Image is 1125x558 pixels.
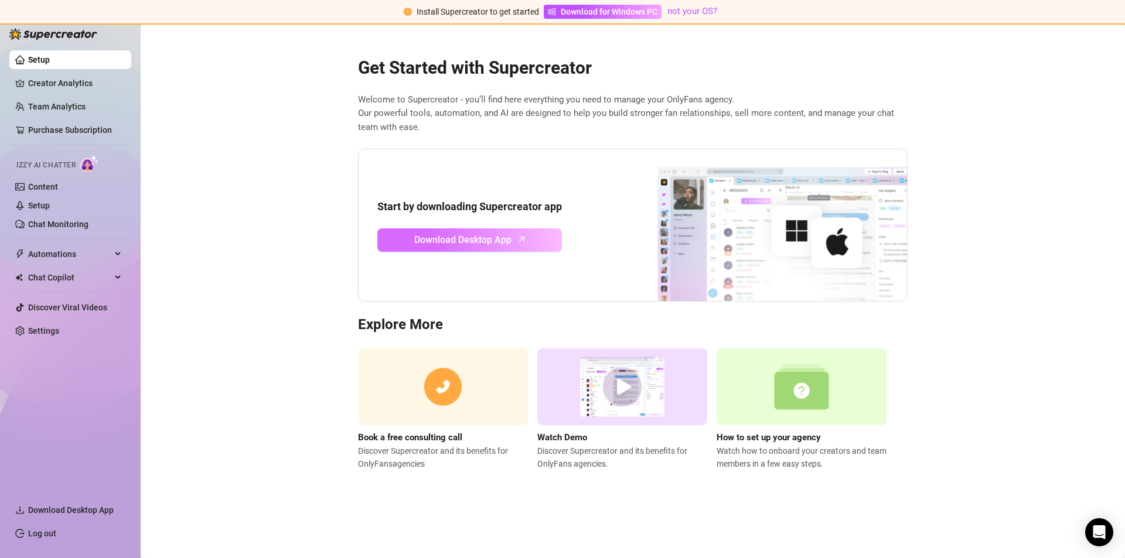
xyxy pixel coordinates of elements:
[404,8,412,16] span: exclamation-circle
[515,232,529,246] span: arrow-up
[9,28,97,40] img: logo-BBDzfeDw.svg
[28,529,56,538] a: Log out
[614,149,907,302] img: download app
[28,182,58,191] a: Content
[358,348,528,470] a: Book a free consulting callDiscover Supercreator and its benefits for OnlyFansagencies
[28,201,50,210] a: Setup
[358,348,528,425] img: consulting call
[537,432,587,443] strong: Watch Demo
[358,444,528,470] span: Discover Supercreator and its benefits for OnlyFans agencies
[717,444,887,470] span: Watch how to onboard your creators and team members in a few easy steps.
[561,5,657,18] span: Download for Windows PC
[358,93,908,135] span: Welcome to Supercreator - you’ll find here everything you need to manage your OnlyFans agency. Ou...
[358,57,908,79] h2: Get Started with Supercreator
[377,228,562,252] a: Download Desktop Apparrow-up
[28,220,88,229] a: Chat Monitoring
[15,505,25,515] span: download
[667,6,717,16] a: not your OS?
[15,249,25,259] span: thunderbolt
[28,55,50,64] a: Setup
[358,432,462,443] strong: Book a free consulting call
[377,200,562,213] strong: Start by downloading Supercreator app
[28,505,114,515] span: Download Desktop App
[28,121,122,139] a: Purchase Subscription
[414,232,512,247] span: Download Desktop App
[28,303,107,312] a: Discover Viral Videos
[717,348,887,425] img: setup agency guide
[717,348,887,470] a: How to set up your agencyWatch how to onboard your creators and team members in a few easy steps.
[28,245,111,263] span: Automations
[717,432,821,443] strong: How to set up your agency
[28,74,122,93] a: Creator Analytics
[537,348,707,470] a: Watch DemoDiscover Supercreator and its benefits for OnlyFans agencies.
[28,102,86,111] a: Team Analytics
[28,326,59,336] a: Settings
[80,155,98,172] img: AI Chatter
[15,273,23,282] img: Chat Copilot
[548,8,556,16] span: windows
[28,268,111,287] span: Chat Copilot
[537,348,707,425] img: supercreator demo
[1085,518,1113,546] div: Open Intercom Messenger
[544,5,662,19] a: Download for Windows PC
[358,316,908,334] h3: Explore More
[16,160,76,171] span: Izzy AI Chatter
[417,7,539,16] span: Install Supercreator to get started
[537,444,707,470] span: Discover Supercreator and its benefits for OnlyFans agencies.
